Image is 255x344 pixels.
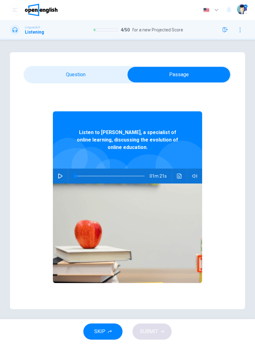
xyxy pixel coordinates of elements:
[132,27,183,32] span: for a new Projected Score
[121,27,130,32] span: 4 / 50
[202,8,210,12] img: en
[237,4,247,14] img: Profile picture
[94,327,105,336] span: SKIP
[53,184,202,283] img: Listen to Emma Johnson, a specialist of online learning, discussing the evolution of online educa...
[73,129,182,151] span: Listen to [PERSON_NAME], a specialist of online learning, discussing the evolution of online educ...
[25,25,40,30] span: Linguaskill
[150,169,172,184] span: 01m 21s
[25,30,44,35] h1: Listening
[174,169,184,184] button: Click to see the audio transcription
[10,5,20,15] button: open mobile menu
[25,4,58,16] img: OpenEnglish logo
[83,323,123,340] button: SKIP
